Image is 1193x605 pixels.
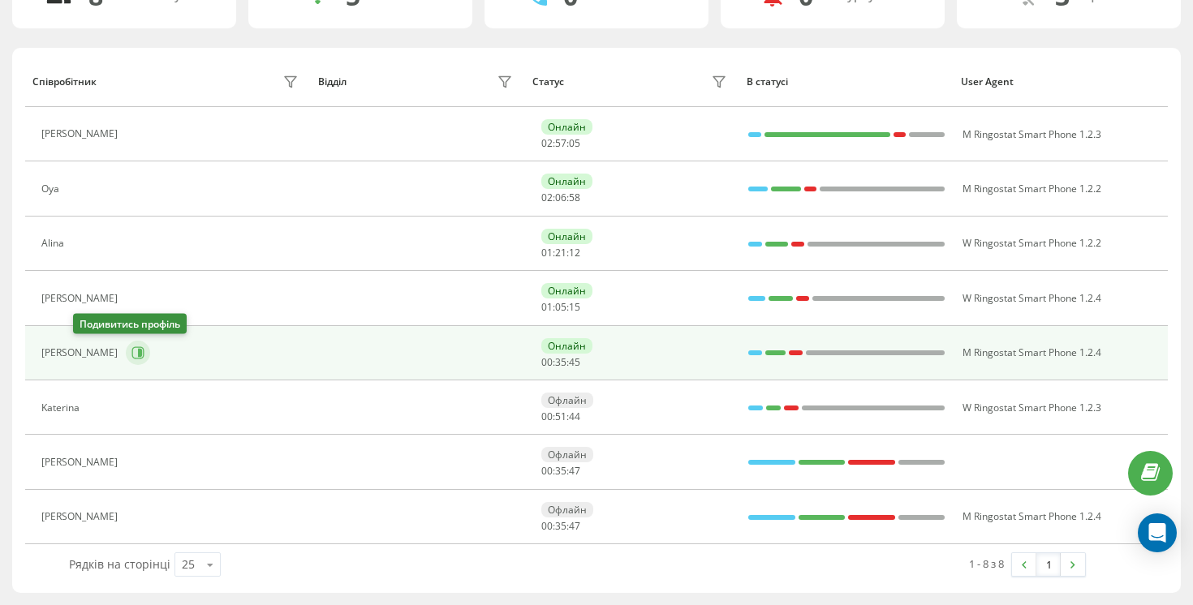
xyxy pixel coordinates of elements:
[541,174,592,189] div: Онлайн
[747,76,945,88] div: В статусі
[69,556,170,572] span: Рядків на сторінці
[963,345,1101,359] span: M Ringostat Smart Phone 1.2.4
[569,410,580,423] span: 44
[41,238,68,249] div: Alina
[555,519,566,533] span: 35
[555,191,566,204] span: 06
[541,466,580,477] div: : :
[555,136,566,150] span: 57
[541,283,592,298] div: Онлайн
[963,401,1101,414] span: W Ringostat Smart Phone 1.2.3
[32,76,97,88] div: Співробітник
[41,128,122,139] div: [PERSON_NAME]
[541,355,553,369] span: 00
[961,76,1160,88] div: User Agent
[532,76,564,88] div: Статус
[963,236,1101,250] span: W Ringostat Smart Phone 1.2.2
[541,300,553,314] span: 01
[541,393,593,408] div: Офлайн
[541,338,592,354] div: Онлайн
[541,357,580,368] div: : :
[541,136,553,150] span: 02
[569,464,580,478] span: 47
[541,191,553,204] span: 02
[963,509,1101,523] span: M Ringostat Smart Phone 1.2.4
[73,314,187,334] div: Подивитись профіль
[969,556,1004,572] div: 1 - 8 з 8
[555,246,566,260] span: 21
[541,519,553,533] span: 00
[41,457,122,468] div: [PERSON_NAME]
[541,410,553,423] span: 00
[541,302,580,313] div: : :
[555,300,566,314] span: 05
[1036,553,1061,576] a: 1
[569,191,580,204] span: 58
[541,502,593,517] div: Офлайн
[318,76,347,88] div: Відділ
[541,138,580,149] div: : :
[555,355,566,369] span: 35
[541,464,553,478] span: 00
[569,300,580,314] span: 15
[541,246,553,260] span: 01
[41,183,63,195] div: Oya
[555,410,566,423] span: 51
[569,355,580,369] span: 45
[555,464,566,478] span: 35
[569,136,580,150] span: 05
[1138,513,1177,552] div: Open Intercom Messenger
[569,519,580,533] span: 47
[963,182,1101,195] span: M Ringostat Smart Phone 1.2.2
[41,293,122,304] div: [PERSON_NAME]
[541,229,592,244] div: Онлайн
[541,521,580,532] div: : :
[541,447,593,462] div: Офлайн
[41,511,122,522] div: [PERSON_NAME]
[963,127,1101,141] span: M Ringostat Smart Phone 1.2.3
[541,247,580,259] div: : :
[182,556,195,573] div: 25
[541,411,580,423] div: : :
[569,246,580,260] span: 12
[41,402,84,414] div: Katerina
[541,192,580,204] div: : :
[41,347,122,358] div: [PERSON_NAME]
[963,291,1101,305] span: W Ringostat Smart Phone 1.2.4
[541,119,592,135] div: Онлайн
